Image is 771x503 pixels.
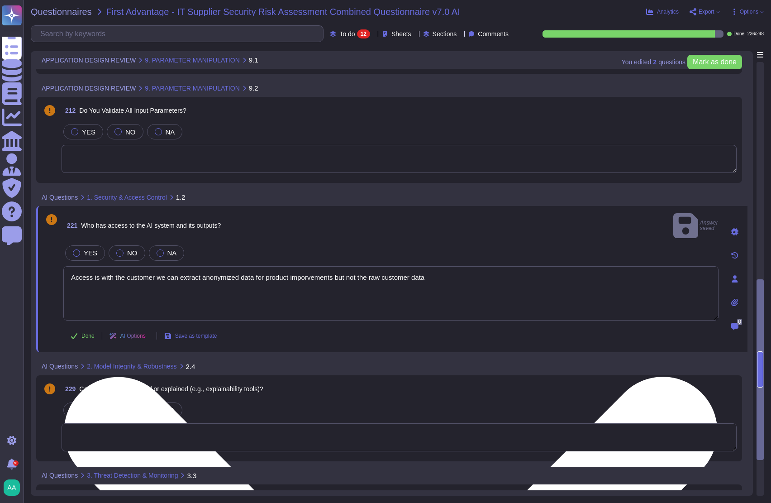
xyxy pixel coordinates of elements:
[673,211,719,240] span: Answer saved
[657,9,679,14] span: Analytics
[187,472,196,479] span: 3.3
[357,29,370,38] div: 12
[249,57,258,63] span: 9.1
[653,59,657,65] b: 2
[87,363,176,369] span: 2. Model Integrity & Robustness
[125,128,136,136] span: NO
[176,194,186,201] span: 1.2
[186,363,195,370] span: 2.4
[62,386,76,392] span: 229
[42,363,78,369] span: AI Questions
[646,8,679,15] button: Analytics
[747,32,764,36] span: 236 / 248
[733,32,746,36] span: Done:
[622,59,685,65] span: You edited question s
[79,107,186,114] span: Do You Validate All Input Parameters?
[2,478,26,498] button: user
[42,472,78,479] span: AI Questions
[339,31,355,37] span: To do
[82,128,95,136] span: YES
[4,479,20,496] img: user
[42,57,136,63] span: APPLICATION DESIGN REVIEW
[36,26,323,42] input: Search by keywords
[737,319,742,325] span: 0
[433,31,457,37] span: Sections
[145,57,240,63] span: 9. PARAMETER MANIPULATION
[166,128,175,136] span: NA
[87,194,167,201] span: 1. Security & Access Control
[63,266,719,321] textarea: Access is with the customer we can extract anonymized data for product imporvements but not the r...
[127,249,138,257] span: NO
[62,107,76,114] span: 212
[13,460,19,466] div: 9+
[687,55,742,69] button: Mark as done
[167,249,177,257] span: NA
[740,9,758,14] span: Options
[693,58,737,66] span: Mark as done
[42,194,78,201] span: AI Questions
[84,249,97,257] span: YES
[478,31,509,37] span: Comments
[63,222,77,229] span: 221
[81,222,221,229] span: Who has access to the AI system and its outputs?
[106,7,460,16] span: First Advantage - IT Supplier Security Risk Assessment Combined Questionnaire v7.0 AI
[87,472,178,479] span: 3. Threat Detection & Monitoring
[145,85,240,91] span: 9. PARAMETER MANIPULATION
[391,31,411,37] span: Sheets
[31,7,92,16] span: Questionnaires
[42,85,136,91] span: APPLICATION DESIGN REVIEW
[699,9,714,14] span: Export
[249,85,258,91] span: 9.2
